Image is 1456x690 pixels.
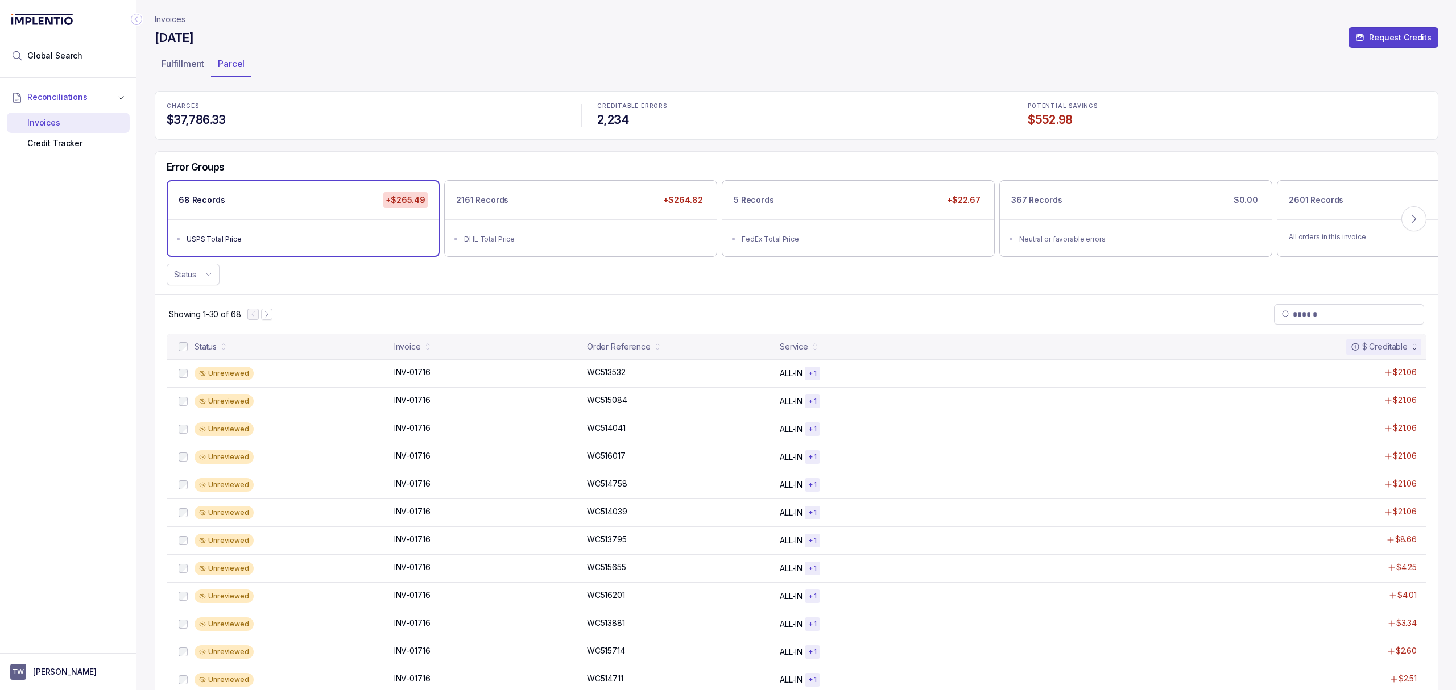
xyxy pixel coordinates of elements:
[808,452,817,462] p: + 1
[394,394,431,406] p: INV-01716
[780,591,803,602] p: ALL-IN
[808,675,817,684] p: + 1
[780,563,803,574] p: ALL-IN
[155,55,211,77] li: Tab Fulfillment
[456,194,508,206] p: 2161 Records
[587,534,627,545] p: WC513795
[167,103,565,110] p: CHARGES
[394,617,431,629] p: INV-01716
[33,666,97,677] p: [PERSON_NAME]
[195,450,254,464] div: Unreviewed
[10,664,26,680] span: User initials
[661,192,705,208] p: +$264.82
[587,367,626,378] p: WC513532
[179,452,188,462] input: checkbox-checkbox
[394,450,431,462] p: INV-01716
[394,422,431,434] p: INV-01716
[155,30,193,46] h4: [DATE]
[195,422,254,436] div: Unreviewed
[179,536,188,545] input: checkbox-checkbox
[1393,450,1417,462] p: $21.06
[174,269,196,280] p: Status
[167,264,220,285] button: Status
[1393,394,1417,406] p: $21.06
[780,535,803,546] p: ALL-IN
[394,645,431,656] p: INV-01716
[780,674,803,685] p: ALL-IN
[780,368,803,379] p: ALL-IN
[1349,27,1438,48] button: Request Credits
[587,341,651,352] div: Order Reference
[167,161,225,173] h5: Error Groups
[1369,32,1432,43] p: Request Credits
[179,592,188,601] input: checkbox-checkbox
[808,397,817,406] p: + 1
[1289,194,1343,206] p: 2601 Records
[1393,367,1417,378] p: $21.06
[187,234,427,245] div: USPS Total Price
[195,589,254,603] div: Unreviewed
[808,369,817,378] p: + 1
[597,103,996,110] p: CREDITABLE ERRORS
[155,55,1438,77] ul: Tab Group
[1393,422,1417,434] p: $21.06
[394,673,431,684] p: INV-01716
[587,478,627,489] p: WC514758
[195,562,254,575] div: Unreviewed
[1396,617,1417,629] p: $3.34
[1351,341,1408,352] div: $ Creditable
[780,618,803,630] p: ALL-IN
[1393,478,1417,489] p: $21.06
[218,57,245,70] p: Parcel
[179,342,188,351] input: checkbox-checkbox
[587,589,625,601] p: WC516201
[587,617,625,629] p: WC513881
[808,647,817,656] p: + 1
[945,192,983,208] p: +$22.67
[195,394,254,408] div: Unreviewed
[808,508,817,517] p: + 1
[587,673,623,684] p: WC514711
[195,341,217,352] div: Status
[7,110,130,156] div: Reconciliations
[167,112,565,128] h4: $37,786.33
[155,14,185,25] a: Invoices
[587,506,627,517] p: WC514039
[1011,194,1062,206] p: 367 Records
[1019,234,1259,245] div: Neutral or favorable errors
[394,367,431,378] p: INV-01716
[780,479,803,491] p: ALL-IN
[780,341,808,352] div: Service
[394,562,431,573] p: INV-01716
[1396,562,1417,573] p: $4.25
[587,562,626,573] p: WC515655
[195,673,254,687] div: Unreviewed
[587,422,626,434] p: WC514041
[1396,645,1417,656] p: $2.60
[394,589,431,601] p: INV-01716
[179,194,225,206] p: 68 Records
[394,341,421,352] div: Invoice
[808,620,817,629] p: + 1
[195,367,254,380] div: Unreviewed
[394,478,431,489] p: INV-01716
[169,309,241,320] p: Showing 1-30 of 68
[1395,534,1417,545] p: $8.66
[587,450,626,462] p: WC516017
[808,425,817,434] p: + 1
[169,309,241,320] div: Remaining page entries
[464,234,704,245] div: DHL Total Price
[16,133,121,153] div: Credit Tracker
[195,645,254,659] div: Unreviewed
[394,534,431,545] p: INV-01716
[742,234,982,245] div: FedEx Total Price
[179,675,188,684] input: checkbox-checkbox
[7,85,130,110] button: Reconciliations
[780,507,803,518] p: ALL-IN
[1231,192,1260,208] p: $0.00
[195,617,254,631] div: Unreviewed
[587,645,625,656] p: WC515714
[27,50,82,61] span: Global Search
[261,309,272,320] button: Next Page
[780,646,803,658] p: ALL-IN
